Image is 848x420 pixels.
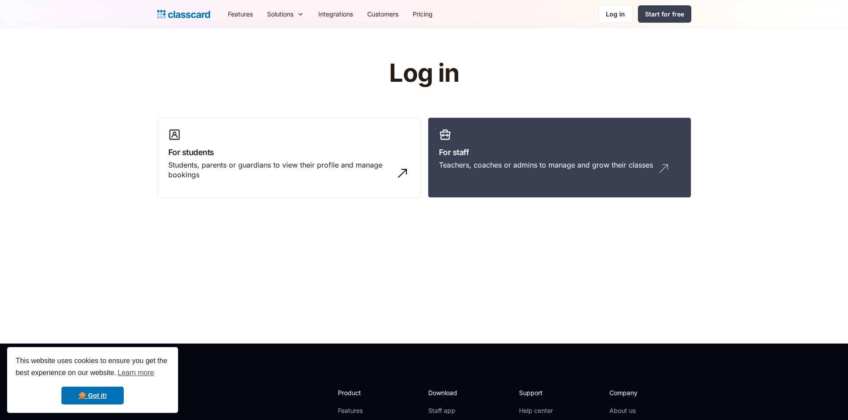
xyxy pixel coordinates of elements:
[428,117,691,198] a: For staffTeachers, coaches or admins to manage and grow their classes
[311,4,360,24] a: Integrations
[406,4,440,24] a: Pricing
[168,160,392,180] div: Students, parents or guardians to view their profile and manage bookings
[157,8,210,20] a: home
[439,146,680,158] h3: For staff
[260,4,311,24] div: Solutions
[168,146,410,158] h3: For students
[609,388,669,397] h2: Company
[16,356,170,380] span: This website uses cookies to ensure you get the best experience on our website.
[428,406,465,415] a: Staff app
[360,4,406,24] a: Customers
[638,5,691,23] a: Start for free
[338,406,385,415] a: Features
[221,4,260,24] a: Features
[519,406,555,415] a: Help center
[606,9,625,19] div: Log in
[598,5,633,23] a: Log in
[283,60,565,87] h1: Log in
[609,406,669,415] a: About us
[267,9,293,19] div: Solutions
[519,388,555,397] h2: Support
[7,347,178,413] div: cookieconsent
[116,366,155,380] a: learn more about cookies
[645,9,684,19] div: Start for free
[157,117,421,198] a: For studentsStudents, parents or guardians to view their profile and manage bookings
[338,388,385,397] h2: Product
[439,160,653,170] div: Teachers, coaches or admins to manage and grow their classes
[428,388,465,397] h2: Download
[61,387,124,404] a: dismiss cookie message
